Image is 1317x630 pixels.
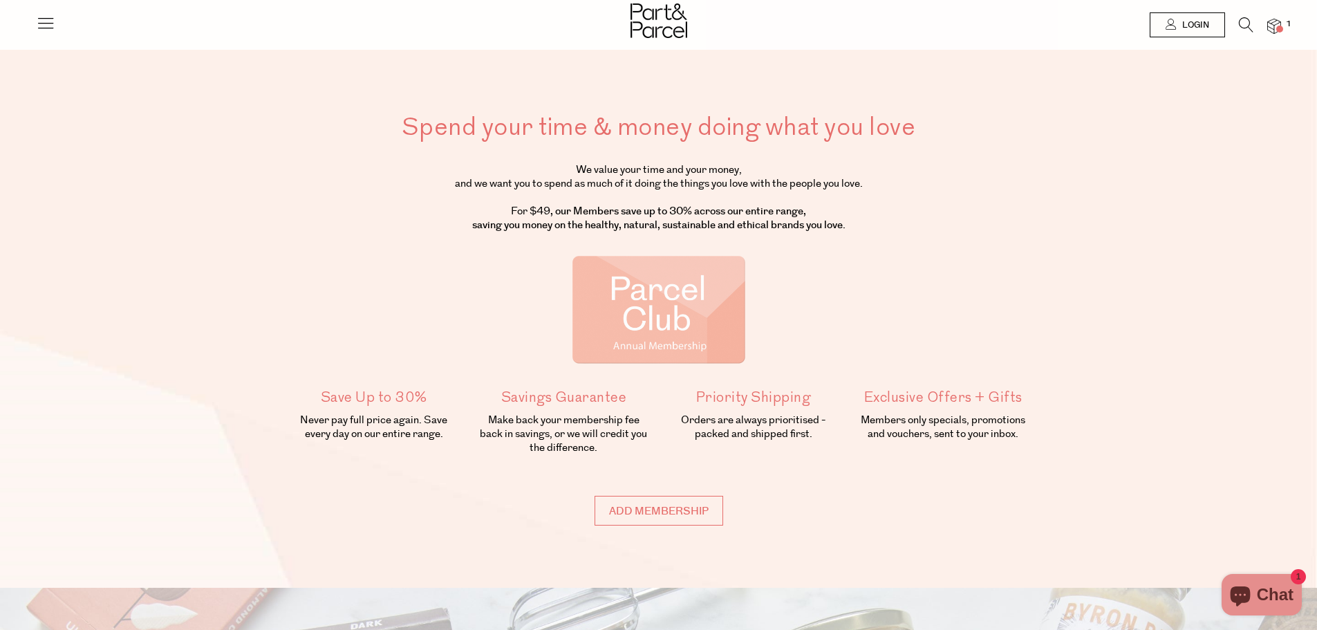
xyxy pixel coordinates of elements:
span: 1 [1282,18,1295,30]
p: Members only specials, promotions and vouchers, sent to your inbox. [856,414,1031,441]
p: Orders are always prioritised - packed and shipped first. [666,414,841,441]
a: Login [1150,12,1225,37]
h5: Priority Shipping [666,387,841,408]
h5: Save Up to 30% [287,387,462,408]
h1: Spend your time & money doing what you love [287,111,1031,144]
a: 1 [1267,19,1281,33]
img: Part&Parcel [631,3,687,38]
p: We value your time and your money, and we want you to spend as much of it doing the things you lo... [287,163,1031,232]
input: Add membership [595,496,723,526]
h5: Savings Guarantee [476,387,651,408]
p: Never pay full price again. Save every day on our entire range. [287,414,462,441]
strong: , our Members save up to 30% across our entire range, saving you money on the healthy, natural, s... [472,204,846,232]
h5: Exclusive Offers + Gifts [856,387,1031,408]
span: Login [1179,19,1209,31]
p: Make back your membership fee back in savings, or we will credit you the difference. [476,414,651,455]
inbox-online-store-chat: Shopify online store chat [1217,574,1306,619]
